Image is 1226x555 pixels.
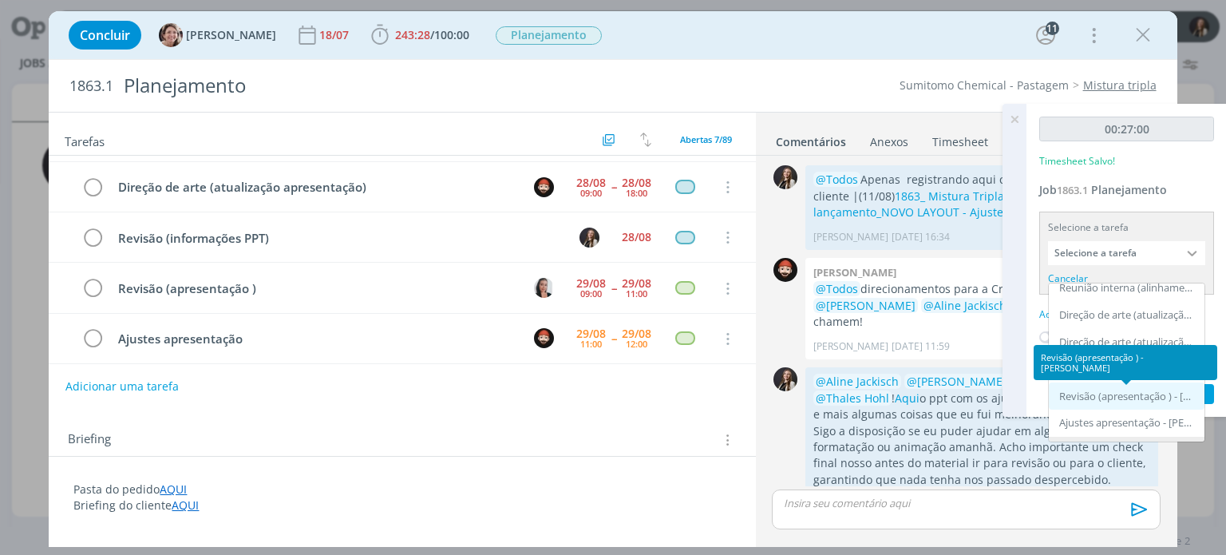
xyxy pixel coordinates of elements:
[69,77,113,95] span: 1863.1
[1083,77,1157,93] a: Mistura tripla
[813,230,888,244] p: [PERSON_NAME]
[1059,336,1197,349] div: Direção de arte (atualização apresentação) - [PERSON_NAME]
[495,26,603,46] button: Planejamento
[117,66,697,105] div: Planejamento
[69,21,141,50] button: Concluir
[186,30,276,41] span: [PERSON_NAME]
[534,177,554,197] img: W
[68,430,111,450] span: Briefing
[579,228,599,248] img: L
[49,11,1177,547] div: dialog
[1039,182,1167,197] a: Job1863.1Planejamento
[111,177,519,197] div: Direção de arte (atualização apresentação)
[816,374,899,389] span: @Aline Jackisch
[580,339,602,348] div: 11:00
[773,165,797,189] img: L
[813,188,1087,220] a: 1863_ Mistura Tripla - plano macro lançamento_NOVO LAYOUT - Ajuste estratégia.pptx
[622,278,651,289] div: 29/08
[622,328,651,339] div: 29/08
[870,134,908,150] div: Anexos
[816,298,916,313] span: @[PERSON_NAME]
[111,329,519,349] div: Ajustes apresentação
[1034,345,1217,380] div: Revisão (apresentação ) - [PERSON_NAME]
[532,175,556,199] button: W
[775,127,847,150] a: Comentários
[816,281,858,296] span: @Todos
[622,232,651,243] div: 28/08
[111,279,519,299] div: Revisão (apresentação )
[395,27,430,42] span: 243:28
[1039,307,1214,322] div: Adicionar descrição
[773,367,797,391] img: L
[80,29,130,42] span: Concluir
[532,327,556,351] button: W
[611,333,616,344] span: --
[576,278,606,289] div: 29/08
[1046,22,1059,35] div: 11
[1048,272,1088,286] div: Cancelar
[534,278,554,298] img: C
[813,374,1150,488] p: ! o ppt com os ajustes combinado no check e mais algumas coisas que eu fui melhorando na revisão ...
[534,328,554,348] img: W
[626,289,647,298] div: 11:00
[73,498,730,513] p: Briefing do cliente
[159,23,276,47] button: A[PERSON_NAME]
[172,498,199,513] a: AQUI
[532,276,556,300] button: C
[159,23,183,47] img: A
[892,230,950,244] span: [DATE] 16:34
[1049,437,1204,459] div: Concluídas
[1059,417,1197,430] div: Ajustes apresentação - [PERSON_NAME]
[931,127,989,150] a: Timesheet
[611,283,616,294] span: --
[622,177,651,188] div: 28/08
[1091,182,1167,197] span: Planejamento
[576,328,606,339] div: 29/08
[640,133,651,147] img: arrow-down-up.svg
[813,265,896,279] b: [PERSON_NAME]
[892,339,950,354] span: [DATE] 11:59
[1039,154,1115,168] p: Timesheet Salvo!
[813,339,888,354] p: [PERSON_NAME]
[773,258,797,282] img: W
[813,172,1150,220] p: Apenas registrando aqui o último plano enviado ao cliente |(11/08)
[65,372,180,401] button: Adicionar uma tarefa
[907,374,1007,389] span: @[PERSON_NAME]
[1059,390,1197,403] div: Revisão (apresentação ) - [PERSON_NAME]
[1033,22,1058,48] button: 11
[434,27,469,42] span: 100:00
[580,289,602,298] div: 09:00
[367,22,473,48] button: 243:28/100:00
[680,133,732,145] span: Abertas 7/89
[816,172,858,187] span: @Todos
[111,228,564,248] div: Revisão (informações PPT)
[73,482,730,498] p: Pasta do pedido
[578,225,602,249] button: L
[626,188,647,197] div: 18:00
[65,130,105,149] span: Tarefas
[1059,282,1197,295] div: Reunião interna (alinhamentos após devolutiva cliente) - [PERSON_NAME]
[1048,220,1205,235] div: Selecione a tarefa
[626,339,647,348] div: 12:00
[816,390,889,406] span: @Thales Hohl
[813,281,1150,330] p: direcionamentos para a Criação quaisquer dúvidas, me chamem!
[160,482,187,497] a: AQUI
[1059,309,1197,322] div: Direção de arte (atualização apresentação) - [PERSON_NAME]
[900,77,1069,93] a: Sumitomo Chemical - Pastagem
[611,181,616,192] span: --
[496,26,602,45] span: Planejamento
[923,298,1007,313] span: @Aline Jackisch
[895,390,919,406] a: Aqui
[580,188,602,197] div: 09:00
[430,27,434,42] span: /
[1057,183,1088,197] span: 1863.1
[576,177,606,188] div: 28/08
[319,30,352,41] div: 18/07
